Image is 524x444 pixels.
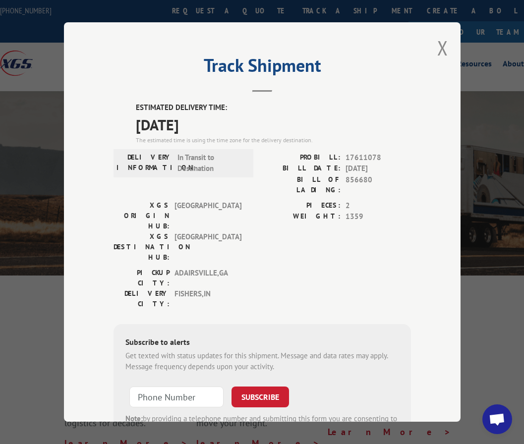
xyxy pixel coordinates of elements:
label: PICKUP CITY: [114,267,170,288]
div: Get texted with status updates for this shipment. Message and data rates may apply. Message frequ... [125,350,399,372]
div: Subscribe to alerts [125,335,399,350]
label: PIECES: [262,200,341,211]
button: SUBSCRIBE [232,386,289,407]
label: BILL DATE: [262,163,341,174]
span: [DATE] [346,163,411,174]
label: PROBILL: [262,152,341,163]
span: 1359 [346,211,411,222]
div: Open chat [482,404,512,434]
span: [DATE] [136,113,411,135]
span: [GEOGRAPHIC_DATA] [175,231,241,262]
label: XGS ORIGIN HUB: [114,200,170,231]
span: [GEOGRAPHIC_DATA] [175,200,241,231]
div: The estimated time is using the time zone for the delivery destination. [136,135,411,144]
span: In Transit to Destination [177,152,244,174]
h2: Track Shipment [114,58,411,77]
button: Close modal [437,35,448,61]
label: WEIGHT: [262,211,341,222]
span: 17611078 [346,152,411,163]
span: FISHERS , IN [175,288,241,309]
label: ESTIMATED DELIVERY TIME: [136,102,411,113]
label: DELIVERY INFORMATION: [116,152,173,174]
span: ADAIRSVILLE , GA [175,267,241,288]
input: Phone Number [129,386,224,407]
span: 2 [346,200,411,211]
label: BILL OF LADING: [262,174,341,195]
label: XGS DESTINATION HUB: [114,231,170,262]
strong: Note: [125,413,143,423]
label: DELIVERY CITY: [114,288,170,309]
span: 856680 [346,174,411,195]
